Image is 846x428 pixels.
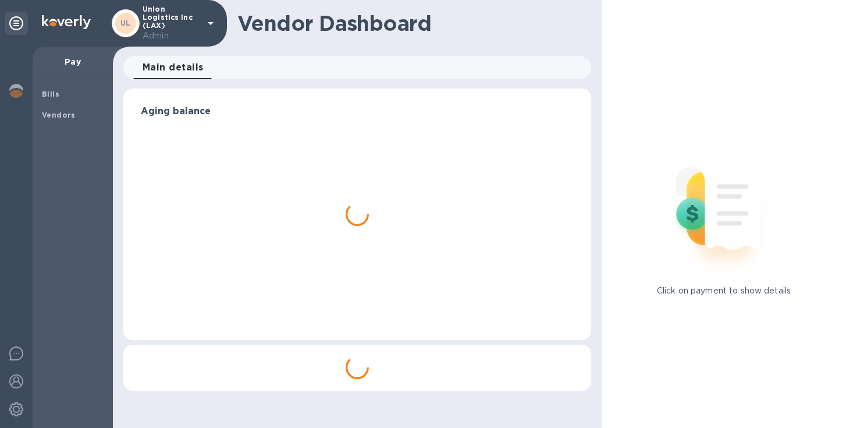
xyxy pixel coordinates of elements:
[237,11,583,36] h1: Vendor Dashboard
[120,19,131,27] b: UL
[42,111,76,119] b: Vendors
[42,15,91,29] img: Logo
[143,5,201,42] p: Union Logistics Inc (LAX)
[657,285,791,297] p: Click on payment to show details
[42,56,104,68] p: Pay
[143,30,201,42] p: Admin
[143,59,204,76] span: Main details
[42,90,59,98] b: Bills
[141,106,574,117] h3: Aging balance
[5,12,28,35] div: Unpin categories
